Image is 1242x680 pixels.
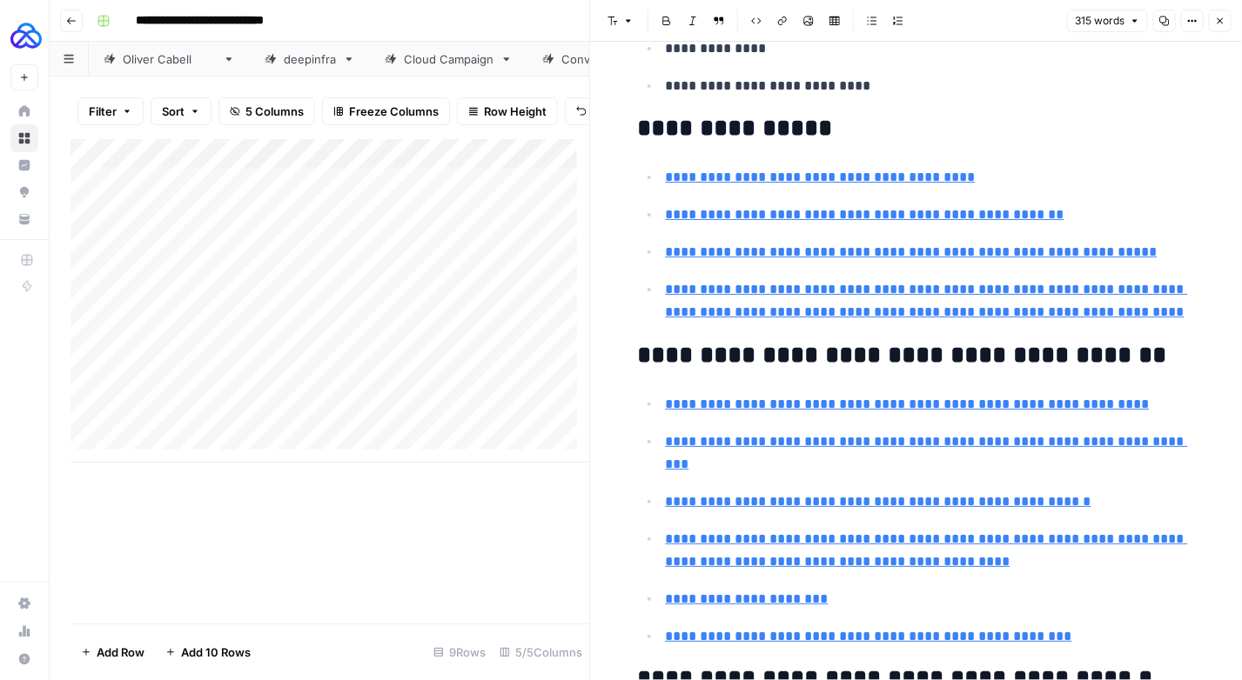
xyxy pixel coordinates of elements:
[89,42,250,77] a: [PERSON_NAME]
[349,103,439,120] span: Freeze Columns
[561,50,604,68] div: Convex
[97,643,144,661] span: Add Row
[123,50,216,68] div: [PERSON_NAME]
[89,103,117,120] span: Filter
[10,14,38,57] button: Workspace: AUQ
[527,42,638,77] a: Convex
[162,103,185,120] span: Sort
[151,97,211,125] button: Sort
[218,97,315,125] button: 5 Columns
[322,97,450,125] button: Freeze Columns
[484,103,547,120] span: Row Height
[250,42,370,77] a: deepinfra
[426,638,493,666] div: 9 Rows
[1075,13,1125,29] span: 315 words
[370,42,527,77] a: Cloud Campaign
[10,20,42,51] img: AUQ Logo
[493,638,589,666] div: 5/5 Columns
[181,643,251,661] span: Add 10 Rows
[245,103,304,120] span: 5 Columns
[10,151,38,179] a: Insights
[10,97,38,125] a: Home
[10,178,38,206] a: Opportunities
[10,590,38,617] a: Settings
[457,97,558,125] button: Row Height
[1067,10,1148,32] button: 315 words
[10,124,38,152] a: Browse
[10,205,38,233] a: Your Data
[10,617,38,645] a: Usage
[404,50,493,68] div: Cloud Campaign
[77,97,144,125] button: Filter
[155,638,261,666] button: Add 10 Rows
[70,638,155,666] button: Add Row
[10,645,38,673] button: Help + Support
[284,50,336,68] div: deepinfra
